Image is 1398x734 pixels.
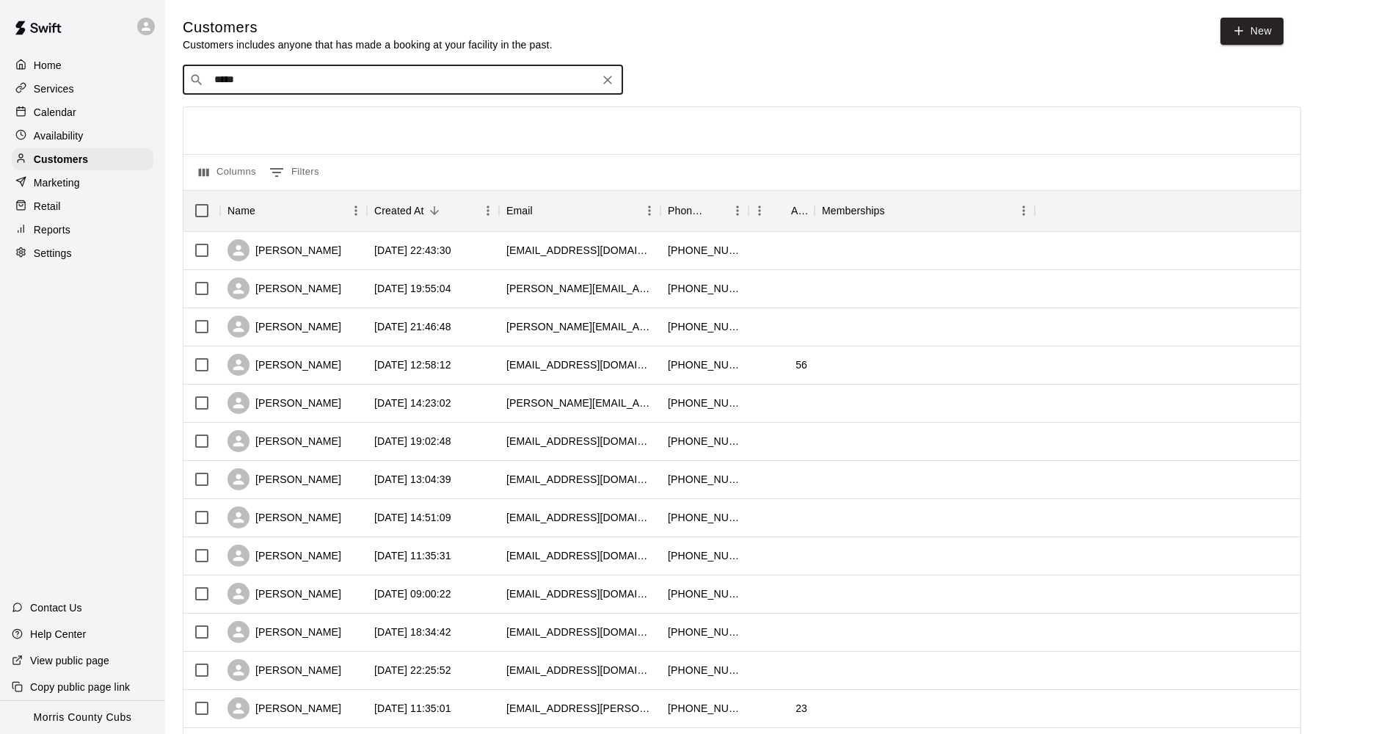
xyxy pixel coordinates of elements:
[506,357,653,372] div: cyoungman@foxrothschild.com
[30,627,86,642] p: Help Center
[34,58,62,73] p: Home
[374,625,451,639] div: 2025-07-03 18:34:42
[1013,200,1035,222] button: Menu
[791,190,807,231] div: Age
[771,200,791,221] button: Sort
[30,680,130,694] p: Copy public page link
[668,663,741,677] div: +12016027088
[12,172,153,194] a: Marketing
[374,701,451,716] div: 2025-06-22 11:35:01
[706,200,727,221] button: Sort
[668,357,741,372] div: +19737144047
[34,152,88,167] p: Customers
[227,354,341,376] div: [PERSON_NAME]
[345,200,367,222] button: Menu
[822,190,885,231] div: Memberships
[374,319,451,334] div: 2025-07-21 21:46:48
[374,357,451,372] div: 2025-07-20 12:58:12
[34,81,74,96] p: Services
[374,472,451,487] div: 2025-07-10 13:04:39
[597,70,618,90] button: Clear
[34,246,72,261] p: Settings
[506,434,653,448] div: sunigeorge@yahoo.com
[499,190,660,231] div: Email
[506,701,653,716] div: jeovanny.matos@icloud.com
[34,105,76,120] p: Calendar
[374,243,451,258] div: 2025-07-31 22:43:30
[506,396,653,410] div: jason.pankowski@gmail.com
[1220,18,1284,45] a: New
[477,200,499,222] button: Menu
[668,548,741,563] div: +12013702015
[12,78,153,100] div: Services
[30,653,109,668] p: View public page
[30,600,82,615] p: Contact Us
[34,128,84,143] p: Availability
[749,200,771,222] button: Menu
[506,548,653,563] div: michellemaloney882@gmail.com
[506,190,533,231] div: Email
[374,510,451,525] div: 2025-07-09 14:51:09
[227,392,341,414] div: [PERSON_NAME]
[749,190,815,231] div: Age
[668,396,741,410] div: +15516556062
[183,65,623,95] div: Search customers by name or email
[668,281,741,296] div: +19732194276
[815,190,1035,231] div: Memberships
[227,506,341,528] div: [PERSON_NAME]
[12,219,153,241] div: Reports
[227,545,341,567] div: [PERSON_NAME]
[506,472,653,487] div: jlcl3789@gmail.com
[12,125,153,147] a: Availability
[668,586,741,601] div: +18138572857
[506,663,653,677] div: cyoung@stiacouture.com
[12,195,153,217] div: Retail
[12,148,153,170] a: Customers
[34,175,80,190] p: Marketing
[227,277,341,299] div: [PERSON_NAME]
[227,621,341,643] div: [PERSON_NAME]
[638,200,660,222] button: Menu
[266,161,323,184] button: Show filters
[183,37,553,52] p: Customers includes anyone that has made a booking at your facility in the past.
[668,243,741,258] div: +19732073684
[227,659,341,681] div: [PERSON_NAME]
[227,190,255,231] div: Name
[195,161,260,184] button: Select columns
[506,319,653,334] div: antonnick@hotmail.com
[374,663,451,677] div: 2025-06-25 22:25:52
[796,357,807,372] div: 56
[506,625,653,639] div: austinhwd817@gmail.com
[374,396,451,410] div: 2025-07-19 14:23:02
[374,586,451,601] div: 2025-07-07 09:00:22
[668,701,741,716] div: +18623251176
[424,200,445,221] button: Sort
[668,190,706,231] div: Phone Number
[227,239,341,261] div: [PERSON_NAME]
[885,200,906,221] button: Sort
[374,548,451,563] div: 2025-07-09 11:35:31
[506,510,653,525] div: thehilerfam@gmail.com
[12,54,153,76] a: Home
[34,222,70,237] p: Reports
[727,200,749,222] button: Menu
[506,586,653,601] div: rookies-bsa@hotmail.com
[183,18,553,37] h5: Customers
[506,243,653,258] div: cd@dfsattorneys.com
[660,190,749,231] div: Phone Number
[220,190,367,231] div: Name
[533,200,553,221] button: Sort
[34,710,132,725] p: Morris County Cubs
[12,101,153,123] div: Calendar
[34,199,61,214] p: Retail
[367,190,499,231] div: Created At
[374,190,424,231] div: Created At
[12,242,153,264] div: Settings
[668,510,741,525] div: +19735837942
[796,701,807,716] div: 23
[255,200,276,221] button: Sort
[668,472,741,487] div: +15165510984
